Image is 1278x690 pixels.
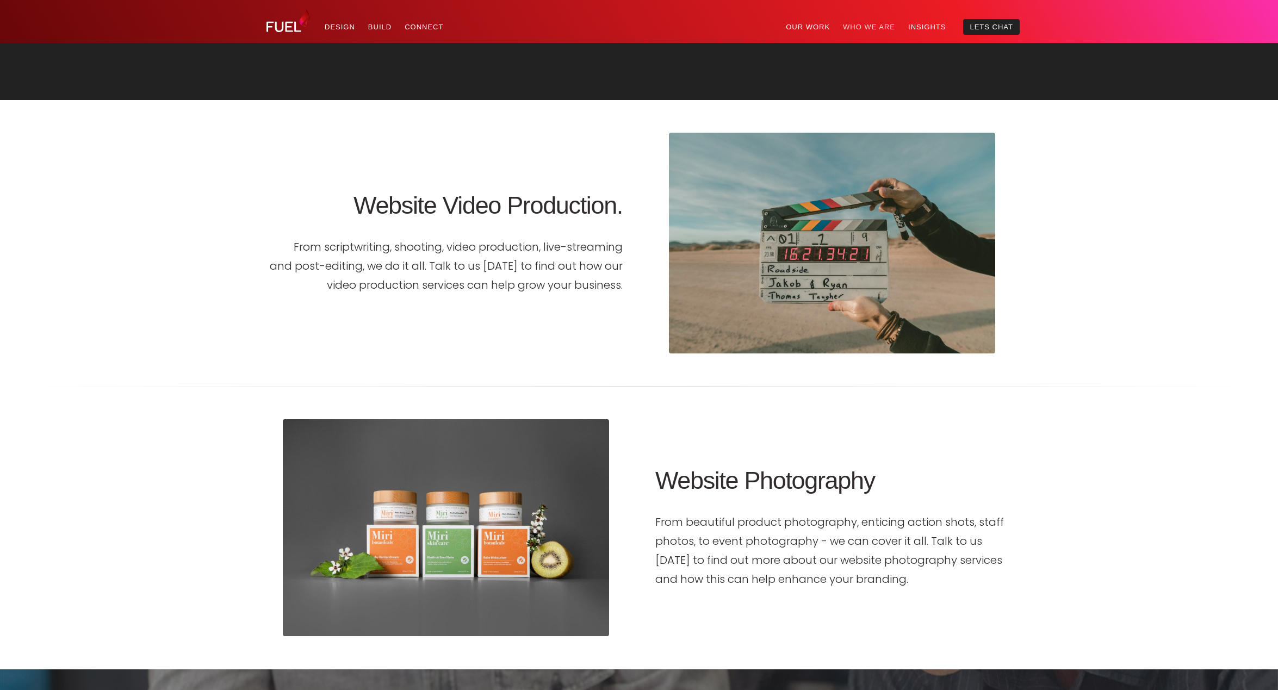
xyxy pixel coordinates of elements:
[283,419,609,636] img: Website photography
[266,9,310,32] img: Fuel Design Ltd - Website design and development company in North Shore, Auckland
[269,238,623,295] p: From scriptwriting, shooting, video production, live-streaming and post-editing, we do it all. Ta...
[362,19,398,35] a: Build
[779,19,836,35] a: Our Work
[655,466,1009,495] h2: Website Photography
[655,513,1009,589] p: From beautiful product photography, enticing action shots, staff photos, to event photography - w...
[963,19,1020,35] a: Lets Chat
[318,19,362,35] a: Design
[669,133,995,353] img: Website Video Production.
[398,19,450,35] a: Connect
[269,191,623,220] h2: Website Video Production.
[902,19,952,35] a: Insights
[836,19,902,35] a: Who We Are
